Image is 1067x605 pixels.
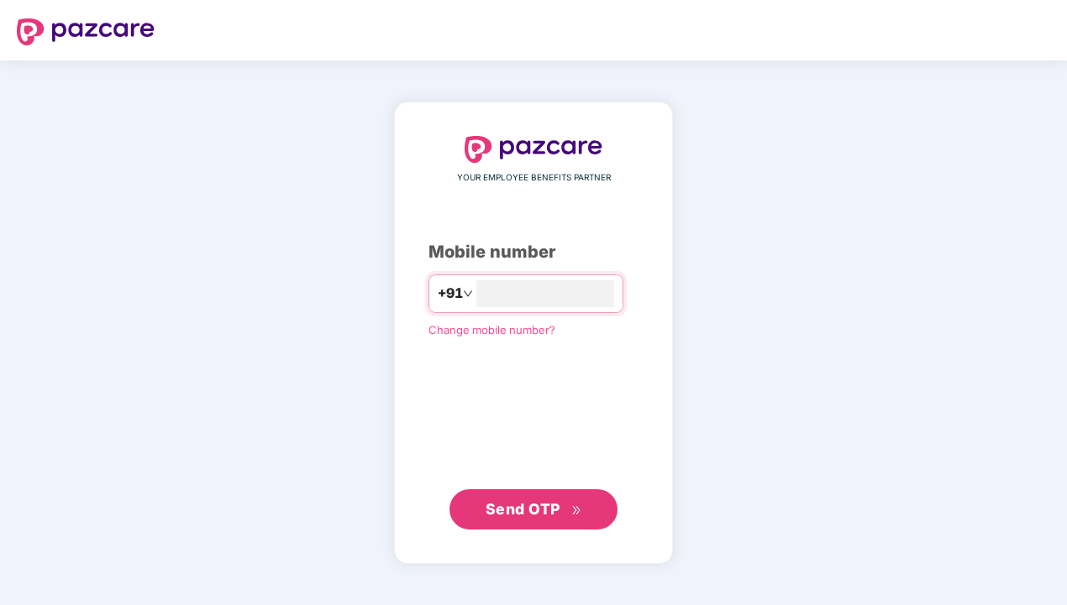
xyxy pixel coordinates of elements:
span: YOUR EMPLOYEE BENEFITS PARTNER [457,171,611,185]
div: Mobile number [428,239,639,265]
span: double-right [571,505,582,516]
a: Change mobile number? [428,323,555,336]
span: Send OTP [486,500,560,518]
button: Send OTPdouble-right [449,489,618,529]
img: logo [17,18,155,45]
span: down [463,289,473,299]
span: +91 [438,283,463,304]
img: logo [465,136,602,163]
